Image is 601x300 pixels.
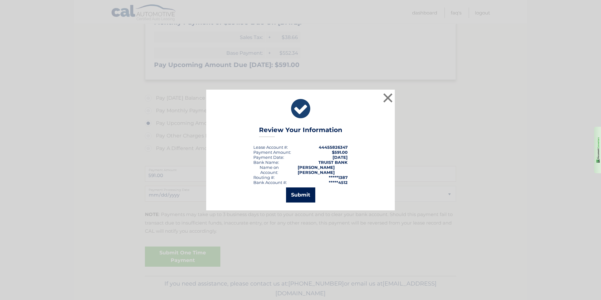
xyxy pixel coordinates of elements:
[333,155,348,160] span: [DATE]
[253,150,291,155] div: Payment Amount:
[253,155,284,160] div: :
[253,160,279,165] div: Bank Name:
[318,160,348,165] strong: TRUIST BANK
[253,175,275,180] div: Routing #:
[286,187,315,203] button: Submit
[319,145,348,150] strong: 44455826347
[253,180,287,185] div: Bank Account #:
[253,165,285,175] div: Name on Account:
[596,136,600,164] img: 1EdhxLVo1YiRZ3Z8BN9RqzlQoUKFChUqVNCHvwChSTTdtRxrrAAAAABJRU5ErkJggg==
[382,92,394,104] button: ×
[332,150,348,155] span: $591.00
[298,165,335,175] strong: [PERSON_NAME] [PERSON_NAME]
[259,126,342,137] h3: Review Your Information
[253,155,283,160] span: Payment Date
[253,145,288,150] div: Lease Account #:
